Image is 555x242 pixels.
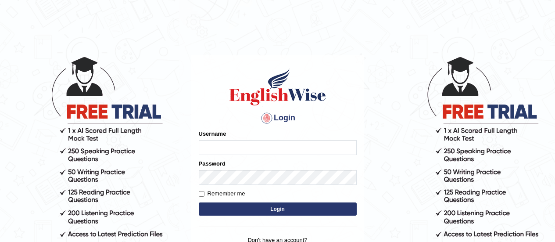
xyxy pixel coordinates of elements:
[199,159,226,168] label: Password
[199,202,357,216] button: Login
[199,191,204,197] input: Remember me
[199,189,245,198] label: Remember me
[199,111,357,125] h4: Login
[199,130,226,138] label: Username
[228,67,328,107] img: Logo of English Wise sign in for intelligent practice with AI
